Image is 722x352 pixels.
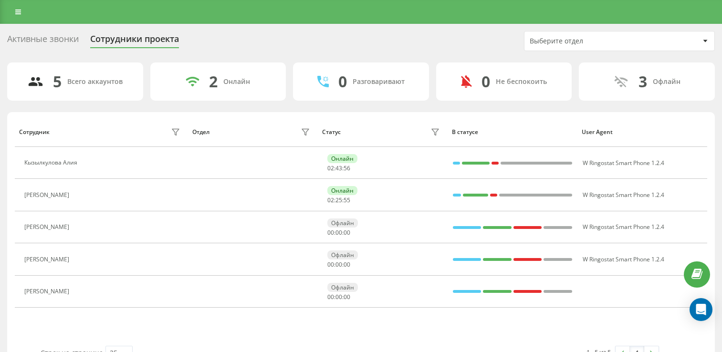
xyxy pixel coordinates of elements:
div: Кызылкулова Алия [24,159,80,166]
div: [PERSON_NAME] [24,224,72,230]
div: [PERSON_NAME] [24,192,72,198]
div: Статус [322,129,341,135]
div: 3 [638,72,647,91]
div: Сотрудник [19,129,50,135]
div: 0 [338,72,347,91]
div: 5 [53,72,62,91]
div: Онлайн [223,78,250,86]
span: 00 [327,228,334,237]
div: [PERSON_NAME] [24,256,72,263]
div: Отдел [192,129,209,135]
span: W Ringostat Smart Phone 1.2.4 [583,223,664,231]
div: Open Intercom Messenger [690,298,712,321]
div: 2 [209,72,218,91]
div: Разговаривают [353,78,405,86]
div: Не беспокоить [496,78,547,86]
div: Сотрудники проекта [90,34,179,49]
div: Выберите отдел [530,37,644,45]
div: User Agent [582,129,702,135]
div: Активные звонки [7,34,79,49]
span: 02 [327,196,334,204]
span: 43 [335,164,342,172]
div: [PERSON_NAME] [24,288,72,295]
div: : : [327,165,350,172]
span: 00 [335,293,342,301]
div: Офлайн [327,250,358,259]
span: W Ringostat Smart Phone 1.2.4 [583,255,664,263]
span: 25 [335,196,342,204]
span: 00 [327,260,334,269]
div: В статусе [452,129,573,135]
span: 55 [344,196,350,204]
span: W Ringostat Smart Phone 1.2.4 [583,191,664,199]
div: 0 [481,72,490,91]
span: 00 [335,260,342,269]
div: Всего аккаунтов [67,78,123,86]
span: 02 [327,164,334,172]
div: Онлайн [327,154,357,163]
span: 00 [344,293,350,301]
span: W Ringostat Smart Phone 1.2.4 [583,159,664,167]
span: 00 [344,228,350,237]
span: 00 [335,228,342,237]
div: : : [327,229,350,236]
div: : : [327,261,350,268]
div: : : [327,294,350,300]
span: 00 [327,293,334,301]
div: Офлайн [327,218,358,228]
span: 56 [344,164,350,172]
div: : : [327,197,350,204]
div: Офлайн [327,283,358,292]
span: 00 [344,260,350,269]
div: Онлайн [327,186,357,195]
div: Офлайн [653,78,680,86]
